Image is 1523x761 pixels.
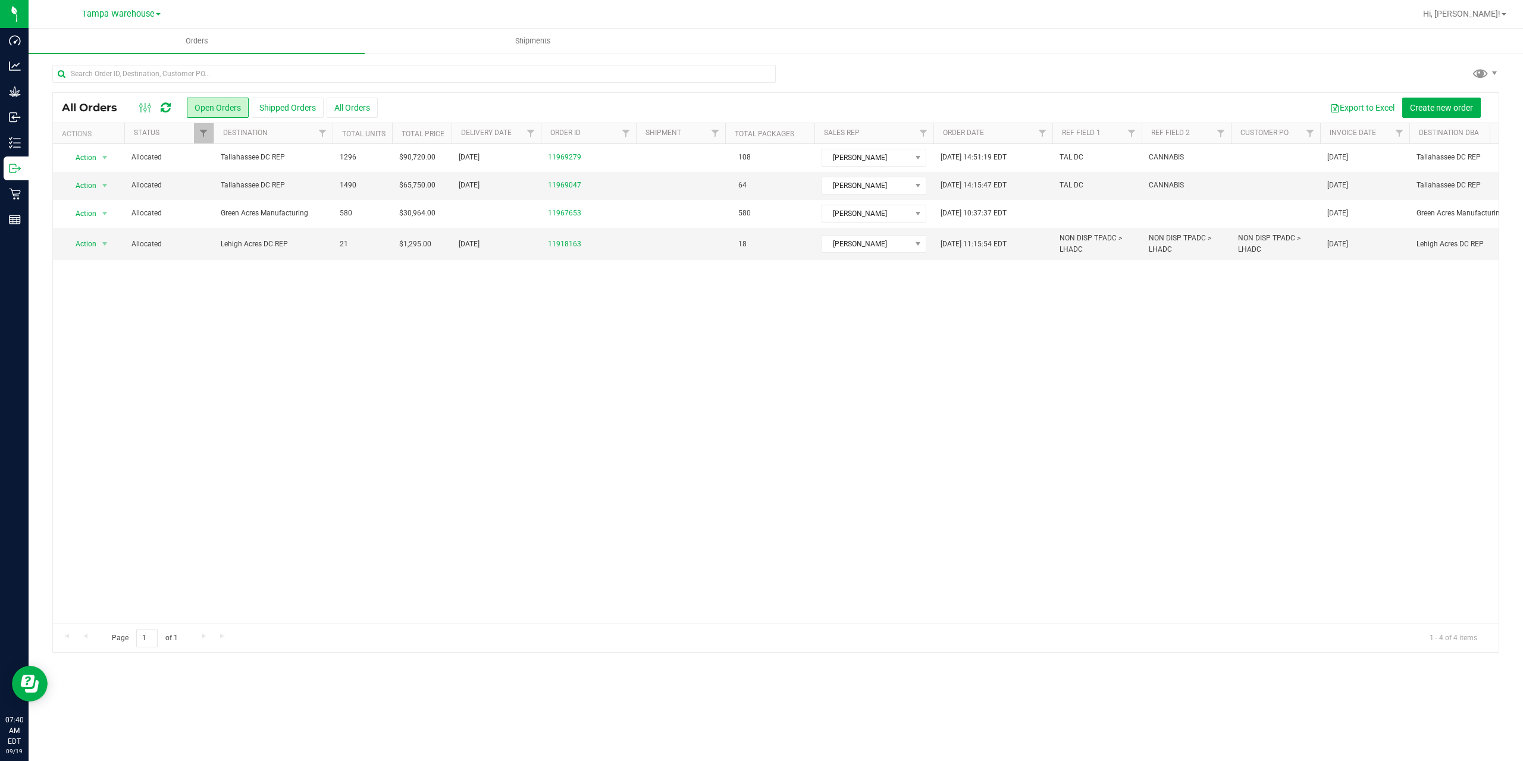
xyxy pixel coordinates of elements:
span: [DATE] [1327,239,1348,250]
p: 09/19 [5,747,23,756]
span: [PERSON_NAME] [822,149,911,166]
span: [DATE] [1327,180,1348,191]
span: 21 [340,239,348,250]
span: Tallahassee DC REP [1417,152,1521,163]
span: [DATE] [459,180,480,191]
span: [PERSON_NAME] [822,236,911,252]
a: Filter [616,123,636,143]
span: Green Acres Manufacturing [1417,208,1521,219]
span: [DATE] 10:37:37 EDT [941,208,1007,219]
a: Total Units [342,130,386,138]
span: [PERSON_NAME] [822,205,911,222]
a: Filter [914,123,933,143]
a: Orders [29,29,365,54]
span: select [98,149,112,166]
button: Create new order [1402,98,1481,118]
span: Tallahassee DC REP [221,152,325,163]
span: select [98,205,112,222]
span: Tampa Warehouse [82,9,155,19]
a: Filter [706,123,725,143]
a: Total Packages [735,130,794,138]
a: Total Price [402,130,444,138]
a: Filter [1390,123,1409,143]
a: Filter [1122,123,1142,143]
span: $30,964.00 [399,208,435,219]
span: 1 - 4 of 4 items [1420,629,1487,647]
span: 64 [732,177,753,194]
span: NON DISP TPADC > LHADC [1060,233,1135,255]
span: [DATE] [459,239,480,250]
span: Hi, [PERSON_NAME]! [1423,9,1500,18]
button: All Orders [327,98,378,118]
span: Allocated [131,239,206,250]
span: TAL DC [1060,152,1083,163]
span: Tallahassee DC REP [1417,180,1521,191]
a: Destination DBA [1419,129,1479,137]
span: Action [65,149,97,166]
button: Shipped Orders [252,98,324,118]
span: Allocated [131,208,206,219]
span: CANNABIS [1149,180,1184,191]
p: 07:40 AM EDT [5,715,23,747]
a: Order ID [550,129,581,137]
a: Filter [194,123,214,143]
span: [DATE] 11:15:54 EDT [941,239,1007,250]
span: Action [65,177,97,194]
span: [DATE] [459,152,480,163]
a: Filter [1300,123,1320,143]
span: Lehigh Acres DC REP [221,239,325,250]
span: All Orders [62,101,129,114]
button: Export to Excel [1323,98,1402,118]
a: Shipments [365,29,701,54]
span: [PERSON_NAME] [822,177,911,194]
a: 11969279 [548,152,581,163]
a: Sales Rep [824,129,860,137]
a: Delivery Date [461,129,512,137]
span: 1490 [340,180,356,191]
span: 18 [732,236,753,253]
div: Actions [62,130,120,138]
a: Destination [223,129,268,137]
inline-svg: Inventory [9,137,21,149]
span: Action [65,205,97,222]
a: 11969047 [548,180,581,191]
a: Status [134,129,159,137]
span: $90,720.00 [399,152,435,163]
span: Allocated [131,152,206,163]
span: Page of 1 [102,629,187,647]
span: Green Acres Manufacturing [221,208,325,219]
span: NON DISP TPADC > LHADC [1238,233,1313,255]
a: Ref Field 2 [1151,129,1190,137]
a: Order Date [943,129,984,137]
span: 580 [340,208,352,219]
span: 108 [732,149,757,166]
span: NON DISP TPADC > LHADC [1149,233,1224,255]
span: Shipments [499,36,567,46]
span: Orders [170,36,224,46]
inline-svg: Grow [9,86,21,98]
a: Filter [1033,123,1052,143]
span: Lehigh Acres DC REP [1417,239,1521,250]
span: Create new order [1410,103,1473,112]
span: 1296 [340,152,356,163]
a: Filter [1211,123,1231,143]
a: Customer PO [1240,129,1289,137]
a: Shipment [645,129,681,137]
a: Ref Field 1 [1062,129,1101,137]
inline-svg: Dashboard [9,35,21,46]
inline-svg: Outbound [9,162,21,174]
span: Allocated [131,180,206,191]
a: 11967653 [548,208,581,219]
a: Filter [521,123,541,143]
input: 1 [136,629,158,647]
button: Open Orders [187,98,249,118]
inline-svg: Inbound [9,111,21,123]
span: Action [65,236,97,252]
a: Filter [313,123,333,143]
iframe: Resource center [12,666,48,702]
inline-svg: Analytics [9,60,21,72]
input: Search Order ID, Destination, Customer PO... [52,65,776,83]
inline-svg: Reports [9,214,21,226]
span: TAL DC [1060,180,1083,191]
span: $65,750.00 [399,180,435,191]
